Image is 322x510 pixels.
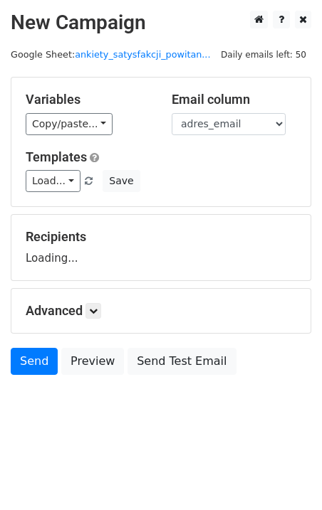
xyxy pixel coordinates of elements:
[75,49,210,60] a: ankiety_satysfakcji_powitan...
[26,229,296,245] h5: Recipients
[26,149,87,164] a: Templates
[216,49,311,60] a: Daily emails left: 50
[26,113,113,135] a: Copy/paste...
[103,170,140,192] button: Save
[26,170,80,192] a: Load...
[11,11,311,35] h2: New Campaign
[26,229,296,266] div: Loading...
[11,348,58,375] a: Send
[11,49,210,60] small: Google Sheet:
[61,348,124,375] a: Preview
[172,92,296,107] h5: Email column
[26,92,150,107] h5: Variables
[26,303,296,319] h5: Advanced
[216,47,311,63] span: Daily emails left: 50
[128,348,236,375] a: Send Test Email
